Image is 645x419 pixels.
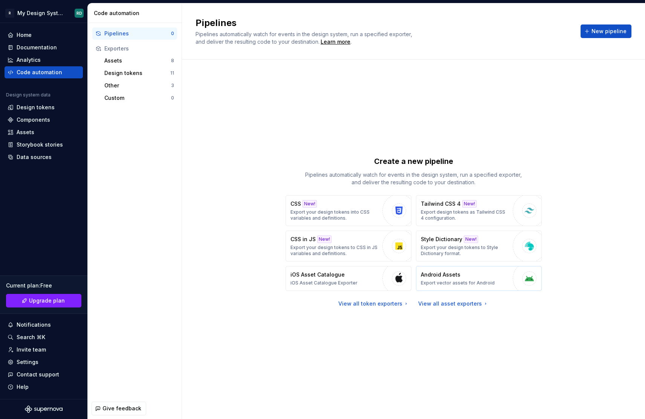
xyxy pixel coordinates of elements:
button: Give feedback [92,402,146,415]
a: Settings [5,356,83,368]
button: Design tokens11 [101,67,177,79]
p: iOS Asset Catalogue [290,271,345,278]
button: Pipelines0 [92,28,177,40]
span: . [319,39,352,45]
div: New! [462,200,477,208]
button: Assets8 [101,55,177,67]
button: New pipeline [581,24,631,38]
button: Android AssetsExport vector assets for Android [416,266,542,291]
p: CSS [290,200,301,208]
div: 8 [171,58,174,64]
div: Assets [17,128,34,136]
p: CSS in JS [290,235,316,243]
div: Data sources [17,153,52,161]
div: R [5,9,14,18]
div: My Design System [17,9,66,17]
a: Invite team [5,344,83,356]
div: 3 [171,83,174,89]
button: iOS Asset CatalogueiOS Asset Catalogue Exporter [286,266,411,291]
button: Help [5,381,83,393]
span: Upgrade plan [29,297,65,304]
div: Settings [17,358,38,366]
div: Current plan : Free [6,282,81,289]
p: Style Dictionary [421,235,462,243]
button: CSSNew!Export your design tokens into CSS variables and definitions. [286,195,411,226]
div: Other [104,82,171,89]
button: Tailwind CSS 4New!Export design tokens as Tailwind CSS 4 configuration. [416,195,542,226]
button: Custom0 [101,92,177,104]
a: Documentation [5,41,83,54]
p: Pipelines automatically watch for events in the design system, run a specified exporter, and deli... [301,171,527,186]
div: Contact support [17,371,59,378]
a: Data sources [5,151,83,163]
div: RD [76,10,82,16]
span: Give feedback [102,405,141,412]
button: Other3 [101,80,177,92]
button: Contact support [5,369,83,381]
div: New! [317,235,332,243]
a: View all token exporters [338,300,409,307]
p: Export your design tokens to CSS in JS variables and definitions. [290,245,379,257]
div: Design tokens [17,104,55,111]
p: Export your design tokens into CSS variables and definitions. [290,209,379,221]
p: Create a new pipeline [374,156,453,167]
p: Export design tokens as Tailwind CSS 4 configuration. [421,209,509,221]
a: Assets [5,126,83,138]
div: Analytics [17,56,41,64]
p: Export your design tokens to Style Dictionary format. [421,245,509,257]
div: Code automation [17,69,62,76]
button: Search ⌘K [5,331,83,343]
div: 11 [170,70,174,76]
div: New! [303,200,317,208]
div: Design system data [6,92,50,98]
a: Home [5,29,83,41]
a: Components [5,114,83,126]
div: Design tokens [104,69,170,77]
a: Upgrade plan [6,294,81,307]
p: iOS Asset Catalogue Exporter [290,280,358,286]
div: Notifications [17,321,51,329]
div: Pipelines [104,30,171,37]
div: Components [17,116,50,124]
a: Storybook stories [5,139,83,151]
a: Design tokens [5,101,83,113]
p: Tailwind CSS 4 [421,200,461,208]
button: CSS in JSNew!Export your design tokens to CSS in JS variables and definitions. [286,231,411,261]
h2: Pipelines [196,17,572,29]
div: 0 [171,31,174,37]
a: Learn more [321,38,350,46]
span: New pipeline [592,28,627,35]
p: Export vector assets for Android [421,280,495,286]
a: Code automation [5,66,83,78]
span: Pipelines automatically watch for events in the design system, run a specified exporter, and deli... [196,31,414,45]
div: Exporters [104,45,174,52]
a: View all asset exporters [418,300,489,307]
button: Notifications [5,319,83,331]
div: Home [17,31,32,39]
div: Storybook stories [17,141,63,148]
div: Invite team [17,346,46,353]
div: Assets [104,57,171,64]
div: Documentation [17,44,57,51]
a: Analytics [5,54,83,66]
div: Code automation [94,9,179,17]
div: Custom [104,94,171,102]
button: RMy Design SystemRD [2,5,86,21]
div: Help [17,383,29,391]
div: Search ⌘K [17,333,45,341]
svg: Supernova Logo [25,405,63,413]
div: 0 [171,95,174,101]
div: New! [464,235,478,243]
button: Style DictionaryNew!Export your design tokens to Style Dictionary format. [416,231,542,261]
p: Android Assets [421,271,460,278]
